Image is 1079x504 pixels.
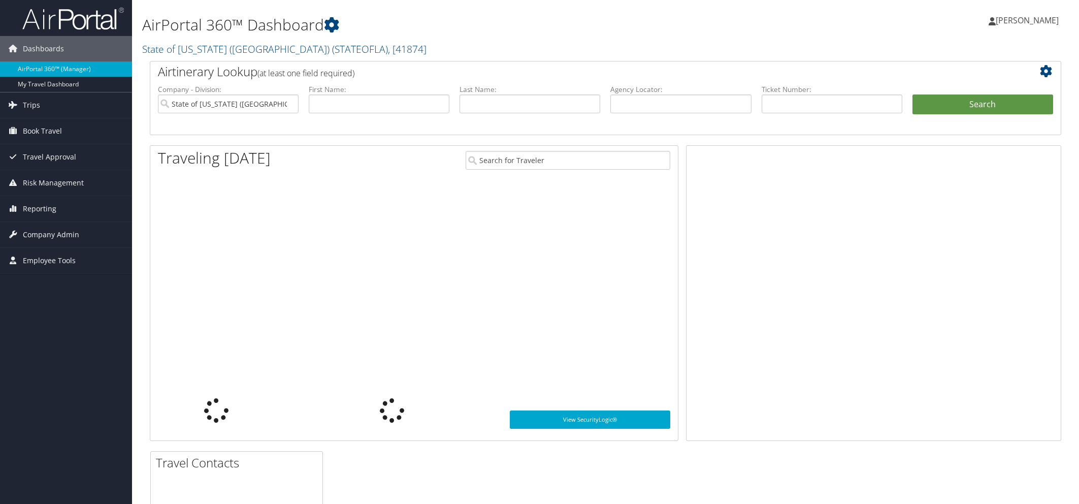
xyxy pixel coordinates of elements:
[388,42,427,56] span: , [ 41874 ]
[466,151,670,170] input: Search for Traveler
[257,68,354,79] span: (at least one field required)
[158,147,271,169] h1: Traveling [DATE]
[996,15,1059,26] span: [PERSON_NAME]
[142,42,427,56] a: State of [US_STATE] ([GEOGRAPHIC_DATA])
[158,84,299,94] label: Company - Division:
[142,14,760,36] h1: AirPortal 360™ Dashboard
[22,7,124,30] img: airportal-logo.png
[23,196,56,222] span: Reporting
[23,170,84,196] span: Risk Management
[510,411,670,429] a: View SecurityLogic®
[762,84,902,94] label: Ticket Number:
[156,454,322,471] h2: Travel Contacts
[460,84,600,94] label: Last Name:
[23,248,76,273] span: Employee Tools
[23,222,79,247] span: Company Admin
[309,84,449,94] label: First Name:
[912,94,1053,115] button: Search
[23,36,64,61] span: Dashboards
[332,42,388,56] span: ( STATEOFLA )
[989,5,1069,36] a: [PERSON_NAME]
[610,84,751,94] label: Agency Locator:
[23,144,76,170] span: Travel Approval
[23,118,62,144] span: Book Travel
[158,63,977,80] h2: Airtinerary Lookup
[23,92,40,118] span: Trips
